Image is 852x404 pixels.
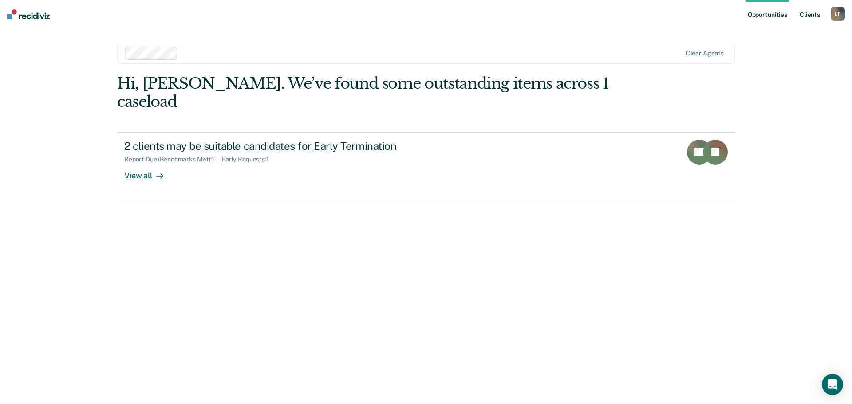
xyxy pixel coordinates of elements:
[831,7,845,21] button: LR
[221,156,276,163] div: Early Requests : 1
[686,50,724,57] div: Clear agents
[7,9,50,19] img: Recidiviz
[124,163,174,180] div: View all
[117,132,735,202] a: 2 clients may be suitable candidates for Early TerminationReport Due (Benchmarks Met):1Early Requ...
[124,140,436,153] div: 2 clients may be suitable candidates for Early Termination
[124,156,221,163] div: Report Due (Benchmarks Met) : 1
[831,7,845,21] div: L R
[117,75,611,111] div: Hi, [PERSON_NAME]. We’ve found some outstanding items across 1 caseload
[822,374,843,395] div: Open Intercom Messenger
